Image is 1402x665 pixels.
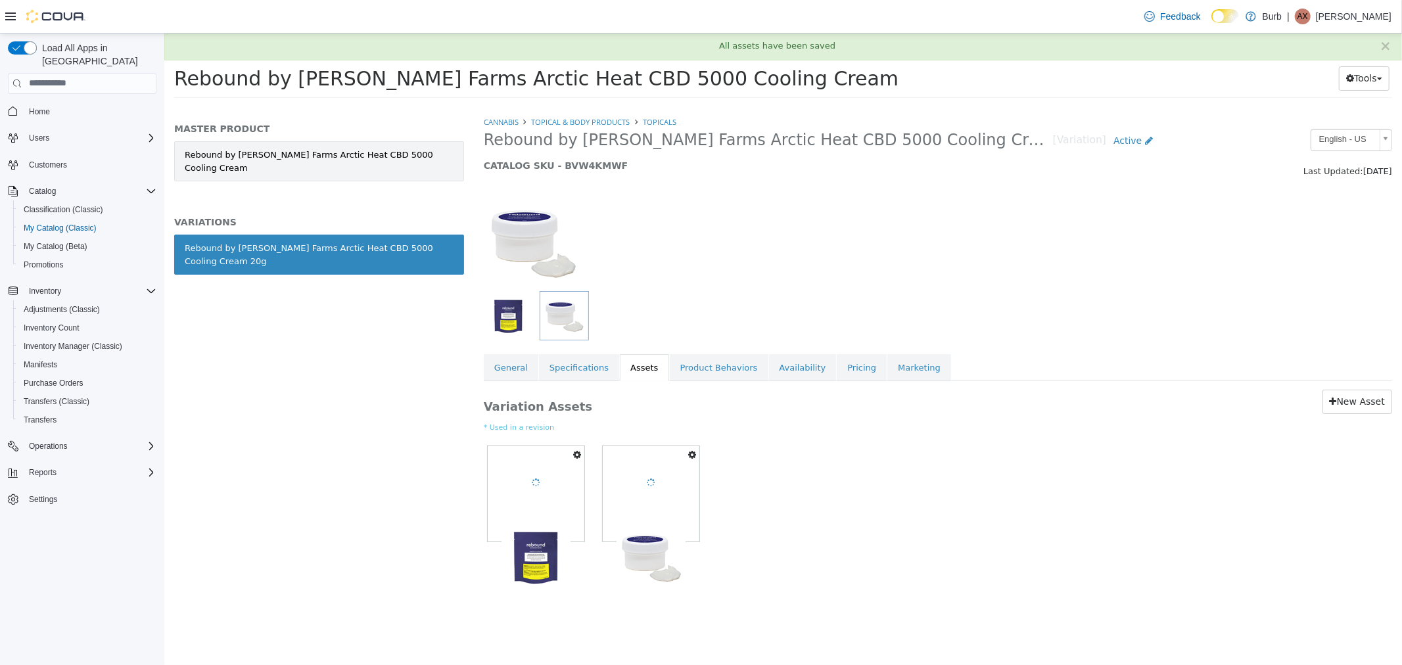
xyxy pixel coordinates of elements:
[18,375,156,391] span: Purchase Orders
[18,302,105,317] a: Adjustments (Classic)
[24,491,156,507] span: Settings
[3,437,162,455] button: Operations
[672,321,722,348] a: Pricing
[375,321,455,348] a: Specifications
[1215,6,1227,20] button: ×
[1160,10,1200,23] span: Feedback
[18,302,156,317] span: Adjustments (Classic)
[3,182,162,200] button: Catalog
[13,319,162,337] button: Inventory Count
[3,155,162,174] button: Customers
[13,337,162,355] button: Inventory Manager (Classic)
[18,375,89,391] a: Purchase Orders
[1287,9,1290,24] p: |
[319,83,354,93] a: Cannabis
[18,257,156,273] span: Promotions
[18,320,156,336] span: Inventory Count
[452,489,521,558] img: 1069208_506x506.progressive.jpg
[29,467,57,478] span: Reports
[505,321,604,348] a: Product Behaviors
[3,102,162,121] button: Home
[18,320,85,336] a: Inventory Count
[1263,9,1282,24] p: Burb
[1295,9,1311,24] div: Akira Xu
[13,300,162,319] button: Adjustments (Classic)
[29,186,56,196] span: Catalog
[438,413,535,508] a: 1069208_506x506.progressive.jpg
[18,257,69,273] a: Promotions
[24,183,156,199] span: Catalog
[24,323,80,333] span: Inventory Count
[10,183,300,195] h5: VARIATIONS
[29,441,68,451] span: Operations
[3,129,162,147] button: Users
[1297,9,1308,24] span: AX
[24,130,156,146] span: Users
[479,83,512,93] a: Topicals
[10,34,734,57] span: Rebound by [PERSON_NAME] Farms Arctic Heat CBD 5000 Cooling Cream
[1139,3,1205,30] a: Feedback
[24,341,122,352] span: Inventory Manager (Classic)
[8,97,156,543] nav: Complex example
[29,494,57,505] span: Settings
[13,374,162,392] button: Purchase Orders
[13,200,162,219] button: Classification (Classic)
[723,321,787,348] a: Marketing
[37,41,156,68] span: Load All Apps in [GEOGRAPHIC_DATA]
[18,202,108,218] a: Classification (Classic)
[29,160,67,170] span: Customers
[24,157,72,173] a: Customers
[18,394,95,409] a: Transfers (Classic)
[456,321,504,348] a: Assets
[18,220,156,236] span: My Catalog (Classic)
[337,489,406,558] img: 1069208_2_506x506.progressive.jpg
[13,355,162,374] button: Manifests
[18,412,62,428] a: Transfers
[18,394,156,409] span: Transfers (Classic)
[1199,133,1228,143] span: [DATE]
[3,490,162,509] button: Settings
[24,396,89,407] span: Transfers (Classic)
[13,219,162,237] button: My Catalog (Classic)
[10,89,300,101] h5: MASTER PRODUCT
[13,237,162,256] button: My Catalog (Beta)
[24,223,97,233] span: My Catalog (Classic)
[1175,33,1225,57] button: Tools
[29,106,50,117] span: Home
[24,283,156,299] span: Inventory
[24,130,55,146] button: Users
[29,286,61,296] span: Inventory
[949,102,977,112] span: Active
[18,239,93,254] a: My Catalog (Beta)
[1147,96,1210,116] span: English - US
[319,389,1228,400] small: * Used in a revision
[24,465,62,480] button: Reports
[18,239,156,254] span: My Catalog (Beta)
[24,378,83,388] span: Purchase Orders
[10,108,300,148] a: Rebound by [PERSON_NAME] Farms Arctic Heat CBD 5000 Cooling Cream
[18,202,156,218] span: Classification (Classic)
[13,411,162,429] button: Transfers
[24,156,156,173] span: Customers
[13,256,162,274] button: Promotions
[1211,9,1239,23] input: Dark Mode
[24,241,87,252] span: My Catalog (Beta)
[18,338,156,354] span: Inventory Manager (Classic)
[18,412,156,428] span: Transfers
[29,133,49,143] span: Users
[24,492,62,507] a: Settings
[1146,95,1228,118] a: English - US
[319,126,996,138] h5: CATALOG SKU - BVW4KMWF
[1316,9,1391,24] p: [PERSON_NAME]
[319,159,418,258] img: 150
[319,97,889,117] span: Rebound by [PERSON_NAME] Farms Arctic Heat CBD 5000 Cooling Cream 20g
[18,338,128,354] a: Inventory Manager (Classic)
[24,415,57,425] span: Transfers
[367,83,466,93] a: Topical & Body Products
[18,357,156,373] span: Manifests
[24,104,55,120] a: Home
[319,356,847,380] h3: Variation Assets
[24,438,156,454] span: Operations
[24,465,156,480] span: Reports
